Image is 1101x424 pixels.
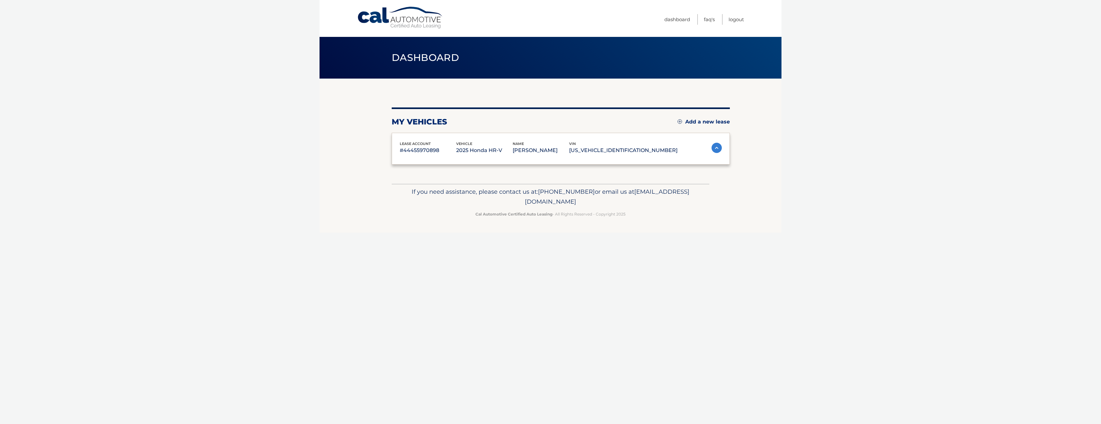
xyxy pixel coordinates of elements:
[396,187,705,207] p: If you need assistance, please contact us at: or email us at
[456,141,472,146] span: vehicle
[729,14,744,25] a: Logout
[664,14,690,25] a: Dashboard
[513,146,569,155] p: [PERSON_NAME]
[704,14,715,25] a: FAQ's
[538,188,595,195] span: [PHONE_NUMBER]
[513,141,524,146] span: name
[400,141,431,146] span: lease account
[712,143,722,153] img: accordion-active.svg
[456,146,513,155] p: 2025 Honda HR-V
[392,117,447,127] h2: my vehicles
[357,6,444,29] a: Cal Automotive
[475,212,552,216] strong: Cal Automotive Certified Auto Leasing
[569,146,678,155] p: [US_VEHICLE_IDENTIFICATION_NUMBER]
[678,119,730,125] a: Add a new lease
[396,211,705,217] p: - All Rights Reserved - Copyright 2025
[392,52,459,64] span: Dashboard
[400,146,456,155] p: #44455970898
[678,119,682,124] img: add.svg
[569,141,576,146] span: vin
